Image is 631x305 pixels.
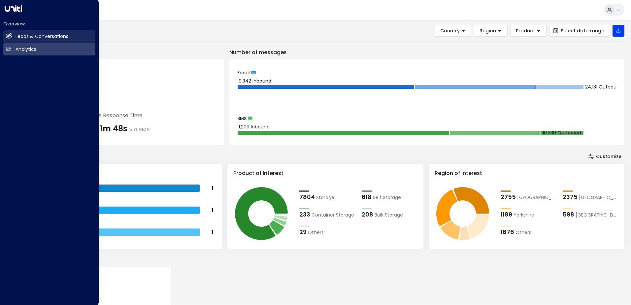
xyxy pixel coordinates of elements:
span: via SMS [129,126,150,133]
div: 1189 [501,210,512,219]
div: 618Self Storage [362,192,417,201]
span: Bulk Storage [375,212,403,219]
span: Region [480,28,496,34]
span: London [517,194,556,201]
span: Yorkshire [514,212,534,219]
div: 1676Others [501,227,556,236]
div: 618 [362,192,372,201]
span: Shropshire [576,212,618,219]
p: Conversion Metrics [26,255,624,263]
p: Number of messages [229,49,624,56]
button: Country [435,25,471,37]
div: 2375 [563,192,578,201]
div: 29Others [299,227,355,236]
div: 208 [362,210,373,219]
div: [PERSON_NAME] Average Response Time [34,112,216,119]
h3: Region of Interest [435,169,618,177]
h3: Range of Team Size [32,169,216,177]
h2: Analytics [16,46,36,53]
h3: Product of Interest [233,169,417,177]
tspan: 1,209 Inbound [239,123,270,130]
tspan: 1 [212,207,214,214]
p: Engagement Metrics [26,49,224,56]
span: Select date range [561,28,604,33]
div: SMS [237,116,616,121]
span: Container Storage [312,212,354,219]
div: 2755 [501,192,516,201]
div: 1m 48s [100,123,150,135]
span: Product [516,28,535,34]
tspan: 1 [212,185,214,192]
tspan: 24,131 Outbound [585,84,622,90]
a: Analytics [3,43,95,55]
button: Region [474,25,508,37]
div: Number of Inquiries [34,67,216,75]
div: 598Shropshire [563,210,618,219]
span: Email [237,70,250,75]
span: Country [440,28,460,34]
button: Product [510,25,547,37]
div: 2755London [501,192,556,201]
div: 7804Storage [299,192,355,201]
button: Select date range [549,25,610,37]
div: 598 [563,210,574,219]
span: Storage [316,194,334,201]
div: 233 [299,210,310,219]
span: Self Storage [373,194,401,201]
div: 1189Yorkshire [501,210,556,219]
tspan: 1 [212,228,214,236]
div: 233Container Storage [299,210,355,219]
button: Customize [585,152,624,161]
div: 29 [299,227,307,236]
div: 1676 [501,227,514,236]
span: Others [308,229,324,236]
span: Birmingham [579,194,618,201]
div: 7804 [299,192,315,201]
div: 208Bulk Storage [362,210,417,219]
tspan: 10,330 Outbound [543,129,581,136]
div: 2375Birmingham [563,192,618,201]
h2: Leads & Conversations [16,33,68,40]
a: Leads & Conversations [3,30,95,43]
span: Others [515,229,531,236]
h2: Overview [3,20,95,27]
tspan: 9,342 Inbound [239,78,271,84]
